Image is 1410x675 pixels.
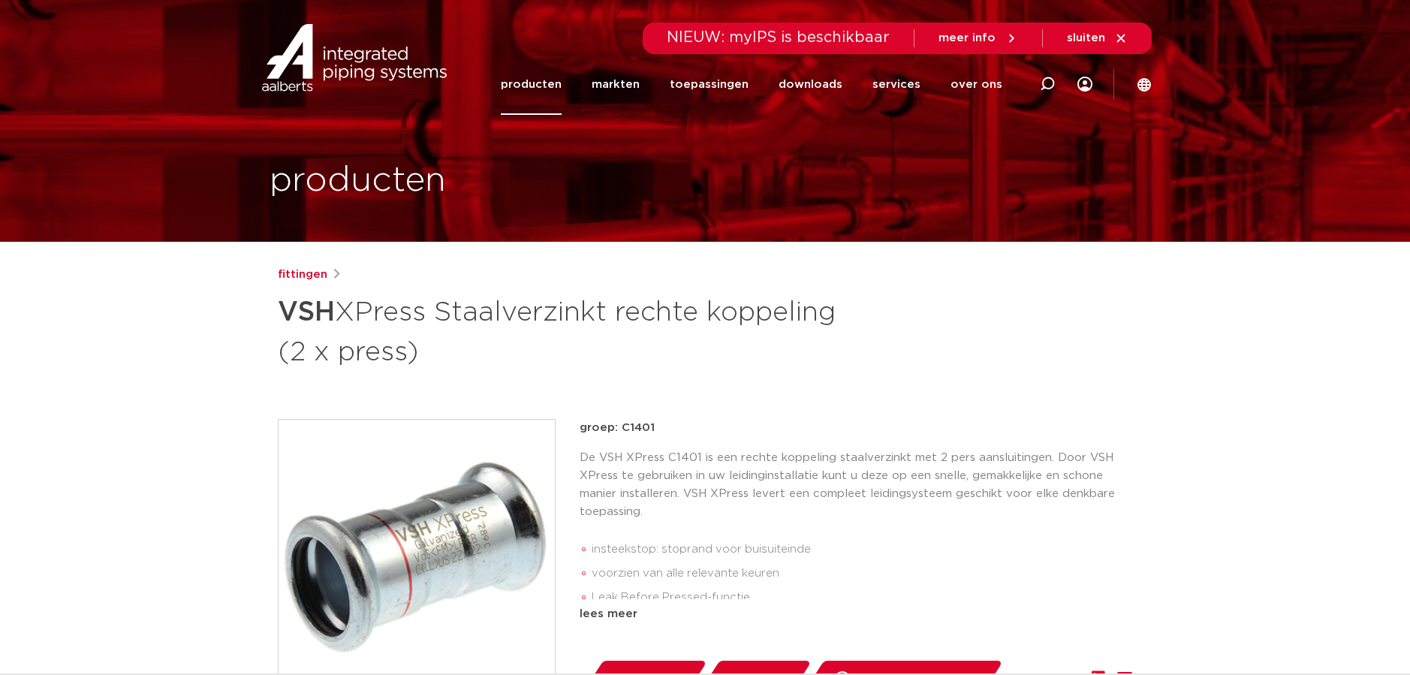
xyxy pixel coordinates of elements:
nav: Menu [501,54,1002,115]
a: meer info [938,32,1018,45]
div: lees meer [580,605,1132,623]
li: Leak Before Pressed-functie [592,586,1132,610]
li: insteekstop: stoprand voor buisuiteinde [592,538,1132,562]
a: sluiten [1067,32,1128,45]
p: groep: C1401 [580,419,1132,437]
a: services [872,54,920,115]
a: markten [592,54,640,115]
span: NIEUW: myIPS is beschikbaar [667,30,890,45]
div: my IPS [1077,54,1092,115]
a: over ons [951,54,1002,115]
li: voorzien van alle relevante keuren [592,562,1132,586]
a: producten [501,54,562,115]
p: De VSH XPress C1401 is een rechte koppeling staalverzinkt met 2 pers aansluitingen. Door VSH XPre... [580,449,1132,521]
a: toepassingen [670,54,749,115]
span: meer info [938,32,996,44]
h1: producten [270,157,446,205]
span: sluiten [1067,32,1105,44]
a: fittingen [278,266,327,284]
strong: VSH [278,299,335,326]
h1: XPress Staalverzinkt rechte koppeling (2 x press) [278,290,842,371]
a: downloads [779,54,842,115]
